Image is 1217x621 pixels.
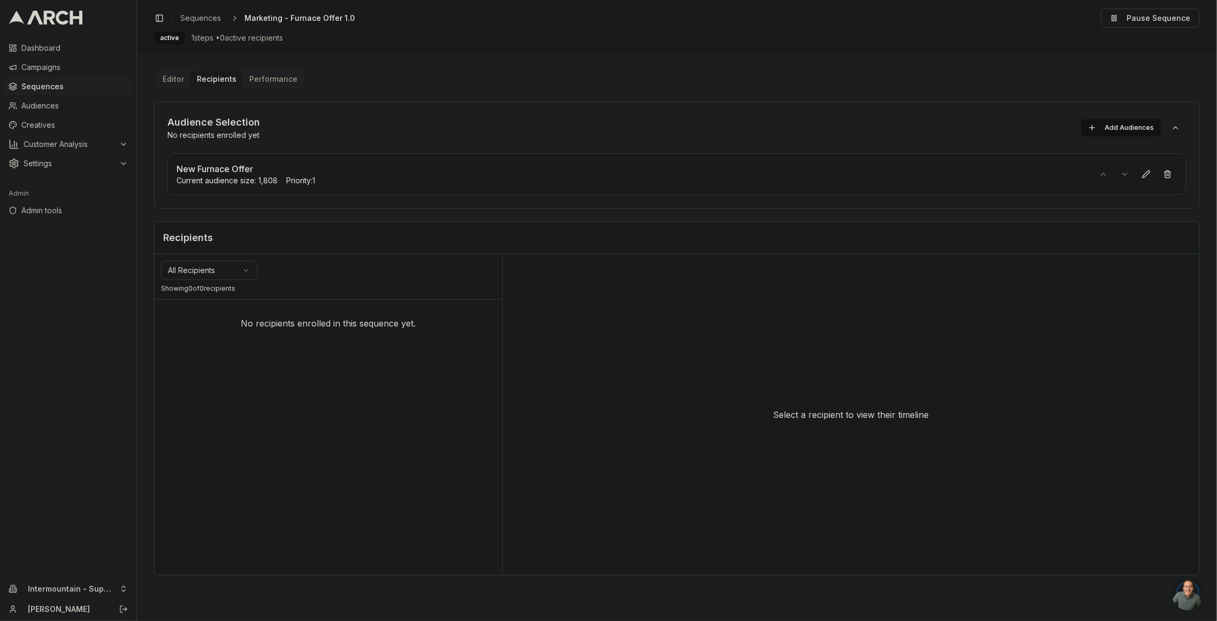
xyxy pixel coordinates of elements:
[161,284,496,293] div: Showing 0 of 0 recipients
[192,33,283,43] span: 1 steps • 0 active recipients
[176,11,372,26] nav: breadcrumb
[21,100,128,111] span: Audiences
[503,254,1199,575] div: Select a recipient to view their timeline
[154,32,185,44] div: active
[4,580,132,597] button: Intermountain - Superior Water & Air
[4,136,132,153] button: Customer Analysis
[4,40,132,57] a: Dashboard
[1172,578,1204,610] div: Open chat
[4,117,132,134] a: Creatives
[177,175,278,186] span: Current audience size: 1,808
[21,81,128,92] span: Sequences
[244,13,355,24] span: Marketing - Furnace Offer 1.0
[4,59,132,76] a: Campaigns
[4,185,132,202] div: Admin
[1101,9,1200,28] button: Pause Sequence
[286,175,315,186] span: Priority: 1
[243,72,304,87] button: Performance
[177,162,253,175] p: New Furnace Offer
[4,202,132,219] a: Admin tools
[155,300,502,347] div: No recipients enrolled in this sequence yet.
[176,11,225,26] a: Sequences
[21,120,128,130] span: Creatives
[163,230,1191,245] h2: Recipients
[116,602,131,617] button: Log out
[167,115,260,130] h2: Audience Selection
[180,13,221,24] span: Sequences
[21,62,128,73] span: Campaigns
[4,97,132,114] a: Audiences
[21,43,128,53] span: Dashboard
[24,158,115,169] span: Settings
[28,584,115,594] span: Intermountain - Superior Water & Air
[190,72,243,87] button: Recipients
[24,139,115,150] span: Customer Analysis
[167,130,260,141] p: No recipients enrolled yet
[28,604,108,615] a: [PERSON_NAME]
[156,72,190,87] button: Editor
[1082,119,1161,136] button: Add Audiences
[4,78,132,95] a: Sequences
[4,155,132,172] button: Settings
[21,205,128,216] span: Admin tools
